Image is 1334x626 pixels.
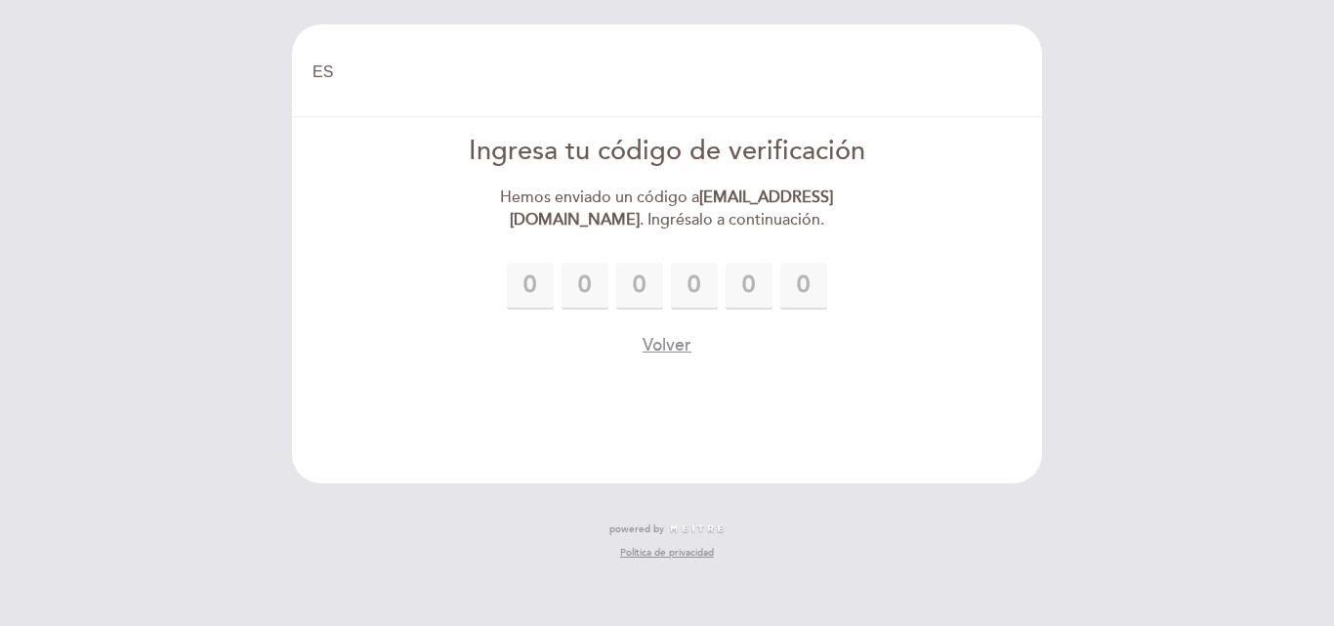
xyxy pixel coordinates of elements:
div: Ingresa tu código de verificación [443,133,892,171]
input: 0 [616,263,663,310]
a: powered by [609,522,725,536]
div: Hemos enviado un código a . Ingrésalo a continuación. [443,187,892,231]
input: 0 [562,263,608,310]
strong: [EMAIL_ADDRESS][DOMAIN_NAME] [510,188,834,230]
span: powered by [609,522,664,536]
input: 0 [507,263,554,310]
input: 0 [671,263,718,310]
input: 0 [726,263,772,310]
a: Política de privacidad [620,546,714,560]
input: 0 [780,263,827,310]
img: MEITRE [669,524,725,534]
button: Volver [643,333,691,357]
